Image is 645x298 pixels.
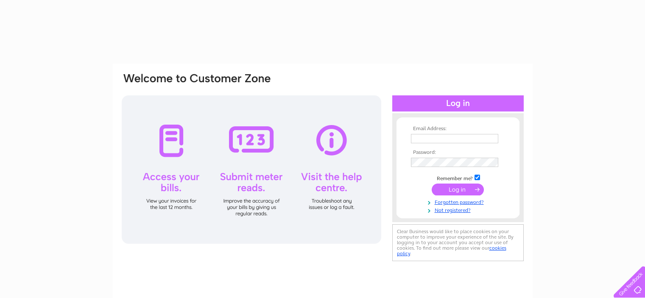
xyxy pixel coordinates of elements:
input: Submit [432,184,484,195]
td: Remember me? [409,173,507,182]
a: Forgotten password? [411,198,507,206]
div: Clear Business would like to place cookies on your computer to improve your experience of the sit... [392,224,524,261]
th: Password: [409,150,507,156]
a: Not registered? [411,206,507,214]
th: Email Address: [409,126,507,132]
a: cookies policy [397,245,506,256]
